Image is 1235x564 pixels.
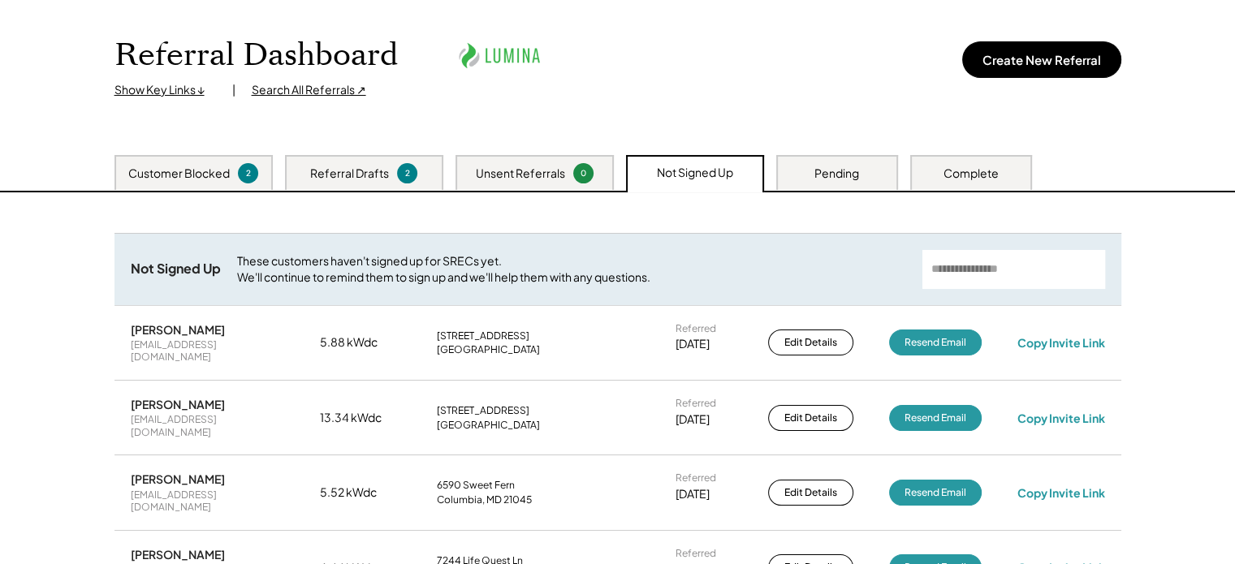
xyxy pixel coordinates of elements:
[889,480,982,506] button: Resend Email
[814,166,859,182] div: Pending
[889,405,982,431] button: Resend Email
[576,167,591,179] div: 0
[114,82,216,98] div: Show Key Links ↓
[320,484,401,501] div: 5.52 kWdc
[657,165,733,181] div: Not Signed Up
[437,343,540,356] div: [GEOGRAPHIC_DATA]
[768,405,853,431] button: Edit Details
[676,322,716,335] div: Referred
[962,41,1121,78] button: Create New Referral
[476,166,565,182] div: Unsent Referrals
[1017,335,1104,350] div: Copy Invite Link
[676,336,710,352] div: [DATE]
[676,411,710,428] div: [DATE]
[131,322,225,337] div: [PERSON_NAME]
[676,486,710,502] div: [DATE]
[437,329,529,342] div: [STREET_ADDRESS]
[399,167,415,179] div: 2
[455,33,544,78] img: lumina.png
[320,334,401,351] div: 5.88 kWdc
[437,479,515,492] div: 6590 Sweet Fern
[128,166,230,182] div: Customer Blocked
[676,547,716,560] div: Referred
[252,82,366,98] div: Search All Referrals ↗
[437,493,532,506] div: Columbia, MD 21045
[768,480,853,506] button: Edit Details
[768,329,853,355] button: Edit Details
[1017,411,1104,425] div: Copy Invite Link
[676,397,716,410] div: Referred
[240,167,256,179] div: 2
[131,338,285,364] div: [EMAIL_ADDRESS][DOMAIN_NAME]
[437,404,529,417] div: [STREET_ADDRESS]
[131,413,285,438] div: [EMAIL_ADDRESS][DOMAIN_NAME]
[237,253,906,285] div: These customers haven't signed up for SRECs yet. We'll continue to remind them to sign up and we'...
[676,471,716,484] div: Referred
[131,260,221,278] div: Not Signed Up
[131,397,225,411] div: [PERSON_NAME]
[310,166,389,182] div: Referral Drafts
[889,329,982,355] button: Resend Email
[437,419,540,432] div: [GEOGRAPHIC_DATA]
[131,489,285,514] div: [EMAIL_ADDRESS][DOMAIN_NAME]
[131,547,225,562] div: [PERSON_NAME]
[131,471,225,486] div: [PERSON_NAME]
[320,410,401,426] div: 13.34 kWdc
[944,166,999,182] div: Complete
[1017,485,1104,500] div: Copy Invite Link
[114,37,398,75] h1: Referral Dashboard
[232,82,235,98] div: |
